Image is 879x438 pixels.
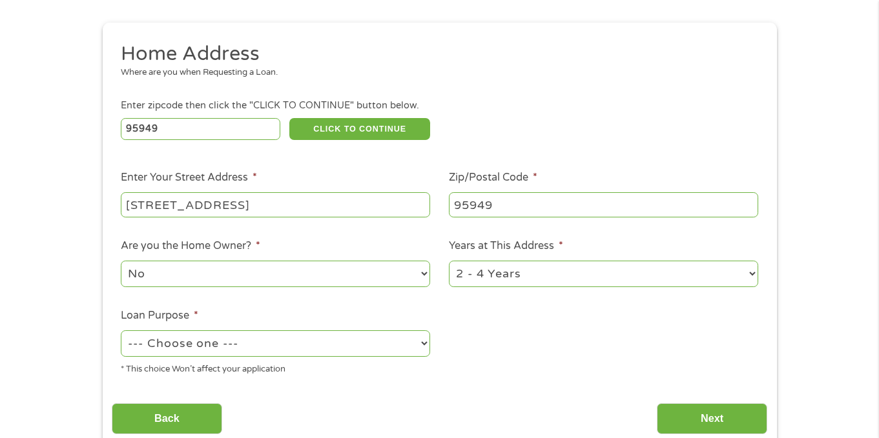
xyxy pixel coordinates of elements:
input: 1 Main Street [121,192,430,217]
div: Where are you when Requesting a Loan. [121,66,749,79]
button: CLICK TO CONTINUE [289,118,430,140]
label: Enter Your Street Address [121,171,257,184]
div: Enter zipcode then click the "CLICK TO CONTINUE" button below. [121,99,758,113]
label: Years at This Address [449,239,563,253]
input: Enter Zipcode (e.g 01510) [121,118,280,140]
label: Loan Purpose [121,309,198,323]
div: * This choice Won’t affect your application [121,359,430,376]
input: Back [112,403,222,435]
label: Are you the Home Owner? [121,239,260,253]
input: Next [657,403,767,435]
label: Zip/Postal Code [449,171,537,184]
h2: Home Address [121,41,749,67]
